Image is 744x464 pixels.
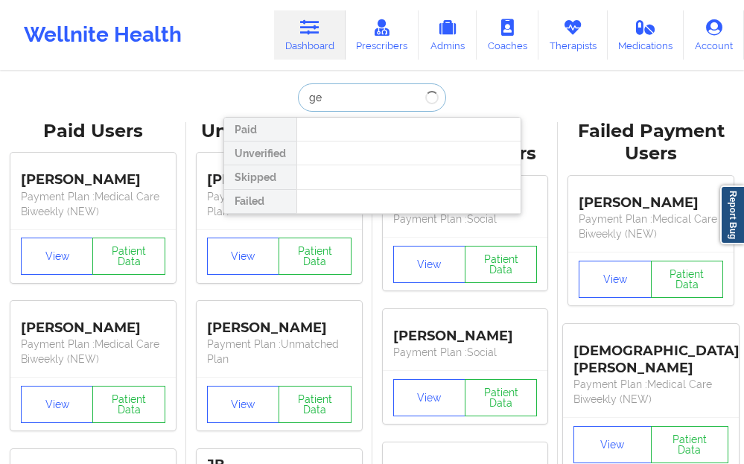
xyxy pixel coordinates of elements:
a: Medications [608,10,684,60]
p: Payment Plan : Social [393,345,538,360]
div: Skipped [224,165,296,189]
div: Failed [224,190,296,214]
div: Unverified [224,142,296,165]
div: [PERSON_NAME] [393,317,538,345]
div: [PERSON_NAME] [207,308,352,337]
a: Admins [419,10,477,60]
div: [PERSON_NAME] [21,161,165,189]
a: Dashboard [274,10,346,60]
button: View [207,238,279,275]
button: View [21,386,93,423]
p: Payment Plan : Medical Care Biweekly (NEW) [573,377,728,407]
p: Payment Plan : Medical Care Biweekly (NEW) [21,337,165,366]
button: Patient Data [651,426,728,463]
button: View [207,386,279,423]
a: Coaches [477,10,538,60]
p: Payment Plan : Medical Care Biweekly (NEW) [21,189,165,219]
a: Report Bug [720,185,744,244]
button: Patient Data [279,386,351,423]
div: Paid [224,118,296,142]
button: Patient Data [651,261,723,298]
button: Patient Data [465,246,537,283]
div: Unverified Users [197,120,362,143]
p: Payment Plan : Social [393,212,538,226]
p: Payment Plan : Medical Care Biweekly (NEW) [579,212,723,241]
button: Patient Data [279,238,351,275]
div: [PERSON_NAME] [207,161,352,189]
div: Paid Users [10,120,176,143]
div: Failed Payment Users [568,120,734,166]
a: Therapists [538,10,608,60]
div: [PERSON_NAME] [579,183,723,212]
button: Patient Data [92,238,165,275]
a: Account [684,10,744,60]
button: Patient Data [92,386,165,423]
button: View [393,379,465,416]
button: Patient Data [465,379,537,416]
p: Payment Plan : Unmatched Plan [207,337,352,366]
button: View [573,426,651,463]
div: [DEMOGRAPHIC_DATA][PERSON_NAME] [573,331,728,377]
a: Prescribers [346,10,419,60]
div: [PERSON_NAME] [21,308,165,337]
button: View [393,246,465,283]
button: View [21,238,93,275]
button: View [579,261,651,298]
p: Payment Plan : Unmatched Plan [207,189,352,219]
